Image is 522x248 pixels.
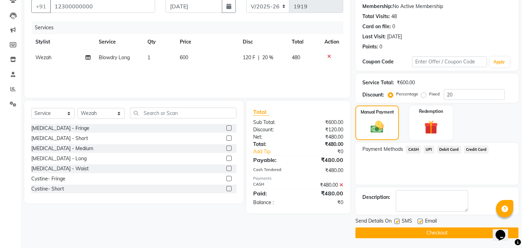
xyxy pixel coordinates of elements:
[419,108,443,115] label: Redemption
[355,227,519,238] button: Checkout
[248,167,298,174] div: Cash Tendered:
[248,126,298,133] div: Discount:
[362,58,412,65] div: Coupon Code
[406,146,421,154] span: CASH
[362,3,512,10] div: No Active Membership
[362,23,391,30] div: Card on file:
[180,54,188,61] span: 600
[298,119,349,126] div: ₹600.00
[298,189,349,197] div: ₹480.00
[437,146,461,154] span: Debit Card
[387,33,402,40] div: [DATE]
[362,33,386,40] div: Last Visit:
[361,109,394,115] label: Manual Payment
[298,167,349,174] div: ₹480.00
[99,54,130,61] span: Blowdry Long
[288,34,320,50] th: Total
[493,220,515,241] iframe: chat widget
[362,146,403,153] span: Payment Methods
[362,3,393,10] div: Membership:
[298,156,349,164] div: ₹480.00
[239,34,288,50] th: Disc
[248,133,298,141] div: Net:
[248,181,298,189] div: CASH
[298,126,349,133] div: ₹120.00
[31,165,89,172] div: [MEDICAL_DATA] - Waist
[31,175,65,183] div: Cystine- Fringe
[248,141,298,148] div: Total:
[420,119,442,136] img: _gift.svg
[248,199,298,206] div: Balance :
[298,181,349,189] div: ₹480.00
[253,108,269,116] span: Total
[248,189,298,197] div: Paid:
[31,185,64,193] div: Cystine- Short
[362,194,390,201] div: Description:
[355,217,392,226] span: Send Details On
[490,57,509,67] button: Apply
[143,34,176,50] th: Qty
[320,34,343,50] th: Action
[424,146,434,154] span: UPI
[425,217,437,226] span: Email
[392,23,395,30] div: 0
[31,135,88,142] div: [MEDICAL_DATA] - Short
[396,91,418,97] label: Percentage
[379,43,382,51] div: 0
[31,34,95,50] th: Stylist
[412,56,487,67] input: Enter Offer / Coupon Code
[464,146,489,154] span: Credit Card
[362,43,378,51] div: Points:
[402,217,412,226] span: SMS
[147,54,150,61] span: 1
[298,133,349,141] div: ₹480.00
[298,199,349,206] div: ₹0
[292,54,300,61] span: 480
[397,79,415,86] div: ₹600.00
[130,108,236,118] input: Search or Scan
[362,79,394,86] div: Service Total:
[307,148,349,155] div: ₹0
[362,91,384,99] div: Discount:
[362,13,390,20] div: Total Visits:
[298,141,349,148] div: ₹480.00
[253,176,343,181] div: Payments
[258,54,259,61] span: |
[176,34,239,50] th: Price
[429,91,440,97] label: Fixed
[391,13,397,20] div: 48
[31,125,89,132] div: [MEDICAL_DATA] - Fringe
[248,148,307,155] a: Add Tip
[31,155,87,162] div: [MEDICAL_DATA] - Long
[243,54,255,61] span: 120 F
[248,119,298,126] div: Sub Total:
[31,145,93,152] div: [MEDICAL_DATA] - Medium
[248,156,298,164] div: Payable:
[262,54,273,61] span: 20 %
[32,21,348,34] div: Services
[35,54,51,61] span: Wezah
[367,119,387,134] img: _cash.svg
[95,34,143,50] th: Service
